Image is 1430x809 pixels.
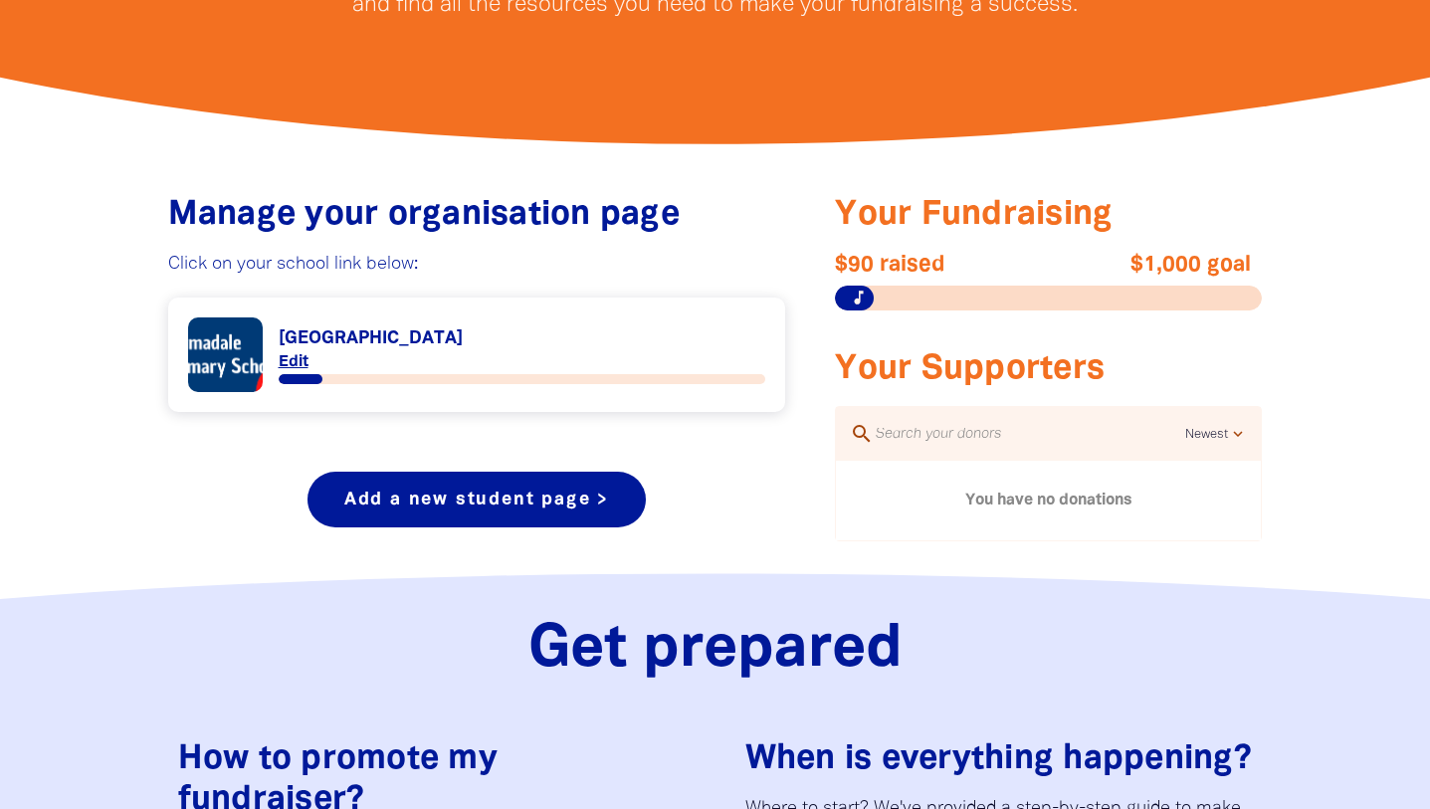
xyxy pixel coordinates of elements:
[836,461,1261,540] div: Paginated content
[836,461,1261,540] div: You have no donations
[850,422,874,446] i: search
[835,253,1049,277] span: $90 raised
[1038,253,1252,277] span: $1,000 goal
[874,421,1185,447] input: Search your donors
[307,472,646,527] a: Add a new student page >
[745,744,1252,775] span: When is everything happening?
[528,623,903,678] span: Get prepared
[835,200,1113,231] span: Your Fundraising
[168,253,786,277] p: Click on your school link below:
[835,354,1105,385] span: Your Supporters
[168,200,680,231] span: Manage your organisation page
[188,317,766,392] div: Paginated content
[850,289,868,306] i: music_note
